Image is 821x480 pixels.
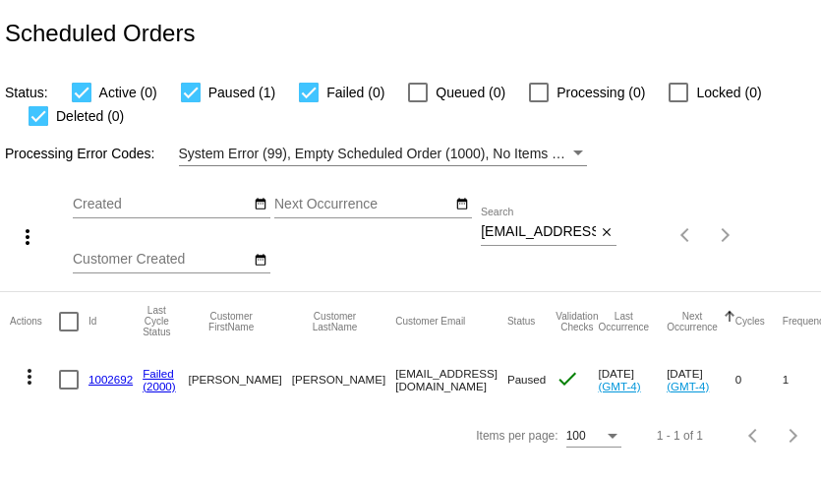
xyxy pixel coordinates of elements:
[556,367,579,390] mat-icon: check
[696,81,761,104] span: Locked (0)
[5,146,155,161] span: Processing Error Codes:
[507,316,535,328] button: Change sorting for Status
[10,292,59,351] mat-header-cell: Actions
[143,367,174,380] a: Failed
[598,351,667,408] mat-cell: [DATE]
[507,373,546,386] span: Paused
[326,81,384,104] span: Failed (0)
[208,81,275,104] span: Paused (1)
[735,316,765,328] button: Change sorting for Cycles
[188,311,273,332] button: Change sorting for CustomerFirstName
[667,380,709,392] a: (GMT-4)
[706,215,745,255] button: Next page
[292,351,395,408] mat-cell: [PERSON_NAME]
[73,252,250,268] input: Customer Created
[598,380,640,392] a: (GMT-4)
[292,311,378,332] button: Change sorting for CustomerLastName
[274,197,451,212] input: Next Occurrence
[596,222,616,243] button: Clear
[88,373,133,386] a: 1002692
[395,351,507,408] mat-cell: [EMAIL_ADDRESS][DOMAIN_NAME]
[88,316,96,328] button: Change sorting for Id
[16,225,39,249] mat-icon: more_vert
[188,351,291,408] mat-cell: [PERSON_NAME]
[143,380,176,392] a: (2000)
[99,81,157,104] span: Active (0)
[657,429,703,443] div: 1 - 1 of 1
[395,316,465,328] button: Change sorting for CustomerEmail
[56,104,124,128] span: Deleted (0)
[254,253,267,269] mat-icon: date_range
[566,429,586,443] span: 100
[734,416,774,455] button: Previous page
[667,311,718,332] button: Change sorting for NextOccurrenceUtc
[667,215,706,255] button: Previous page
[436,81,505,104] span: Queued (0)
[455,197,469,212] mat-icon: date_range
[667,351,735,408] mat-cell: [DATE]
[476,429,557,443] div: Items per page:
[254,197,267,212] mat-icon: date_range
[735,351,783,408] mat-cell: 0
[143,305,170,337] button: Change sorting for LastProcessingCycleId
[600,225,614,241] mat-icon: close
[556,292,598,351] mat-header-cell: Validation Checks
[5,85,48,100] span: Status:
[179,142,587,166] mat-select: Filter by Processing Error Codes
[774,416,813,455] button: Next page
[557,81,645,104] span: Processing (0)
[566,430,621,444] mat-select: Items per page:
[481,224,596,240] input: Search
[598,311,649,332] button: Change sorting for LastOccurrenceUtc
[5,20,195,47] h2: Scheduled Orders
[73,197,250,212] input: Created
[18,365,41,389] mat-icon: more_vert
